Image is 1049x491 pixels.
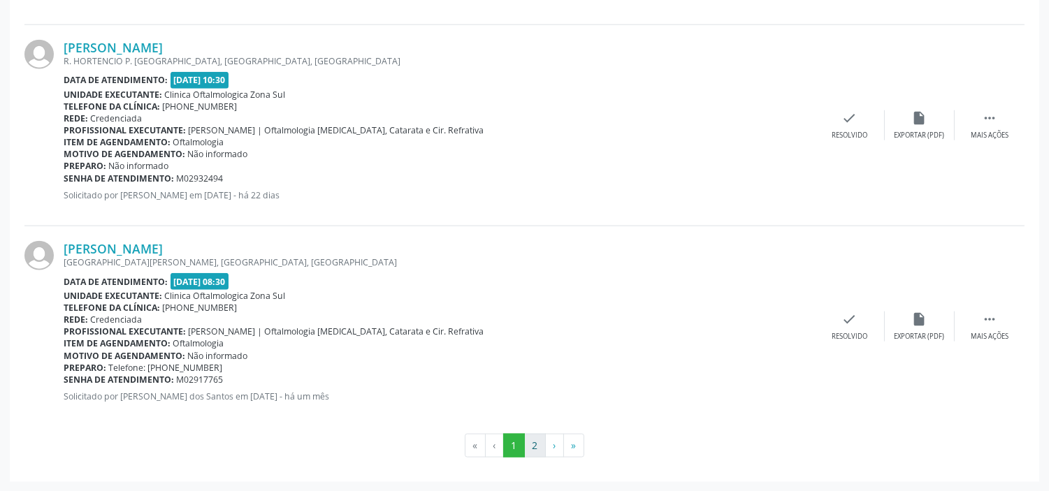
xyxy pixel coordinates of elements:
b: Motivo de agendamento: [64,350,185,362]
div: Resolvido [832,332,867,342]
i:  [982,110,997,126]
p: Solicitado por [PERSON_NAME] dos Santos em [DATE] - há um mês [64,390,815,402]
span: Credenciada [91,314,143,325]
i:  [982,312,997,327]
button: Go to next page [545,434,564,457]
span: Não informado [188,350,248,362]
span: [DATE] 10:30 [171,72,229,88]
span: Credenciada [91,112,143,124]
i: insert_drive_file [912,110,927,126]
b: Profissional executante: [64,325,186,337]
span: [PERSON_NAME] | Oftalmologia [MEDICAL_DATA], Catarata e Cir. Refrativa [189,325,484,337]
b: Rede: [64,112,88,124]
span: Não informado [188,148,248,160]
span: [PERSON_NAME] | Oftalmologia [MEDICAL_DATA], Catarata e Cir. Refrativa [189,124,484,136]
div: [GEOGRAPHIC_DATA][PERSON_NAME], [GEOGRAPHIC_DATA], [GEOGRAPHIC_DATA] [64,256,815,268]
b: Preparo: [64,160,106,172]
span: Oftalmologia [173,337,224,349]
button: Go to page 2 [524,434,546,457]
b: Profissional executante: [64,124,186,136]
img: img [24,241,54,270]
button: Go to page 1 [503,434,525,457]
span: [PHONE_NUMBER] [163,101,238,112]
b: Unidade executante: [64,290,162,302]
img: img [24,40,54,69]
span: [PHONE_NUMBER] [163,302,238,314]
b: Motivo de agendamento: [64,148,185,160]
b: Rede: [64,314,88,325]
b: Data de atendimento: [64,74,168,86]
b: Item de agendamento: [64,337,171,349]
div: R. HORTENCIO P. [GEOGRAPHIC_DATA], [GEOGRAPHIC_DATA], [GEOGRAPHIC_DATA] [64,55,815,67]
i: check [842,110,858,126]
b: Preparo: [64,362,106,374]
div: Exportar (PDF) [895,332,945,342]
b: Senha de atendimento: [64,173,174,184]
i: check [842,312,858,327]
span: Telefone: [PHONE_NUMBER] [109,362,223,374]
div: Exportar (PDF) [895,131,945,140]
ul: Pagination [24,434,1025,457]
div: Mais ações [971,131,1008,140]
a: [PERSON_NAME] [64,241,163,256]
b: Unidade executante: [64,89,162,101]
span: Clinica Oftalmologica Zona Sul [165,290,286,302]
b: Item de agendamento: [64,136,171,148]
span: Clinica Oftalmologica Zona Sul [165,89,286,101]
b: Data de atendimento: [64,276,168,288]
a: [PERSON_NAME] [64,40,163,55]
div: Resolvido [832,131,867,140]
span: [DATE] 08:30 [171,273,229,289]
b: Telefone da clínica: [64,101,160,112]
button: Go to last page [563,434,584,457]
div: Mais ações [971,332,1008,342]
p: Solicitado por [PERSON_NAME] em [DATE] - há 22 dias [64,189,815,201]
span: M02917765 [177,374,224,386]
span: Oftalmologia [173,136,224,148]
i: insert_drive_file [912,312,927,327]
span: Não informado [109,160,169,172]
b: Senha de atendimento: [64,374,174,386]
b: Telefone da clínica: [64,302,160,314]
span: M02932494 [177,173,224,184]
